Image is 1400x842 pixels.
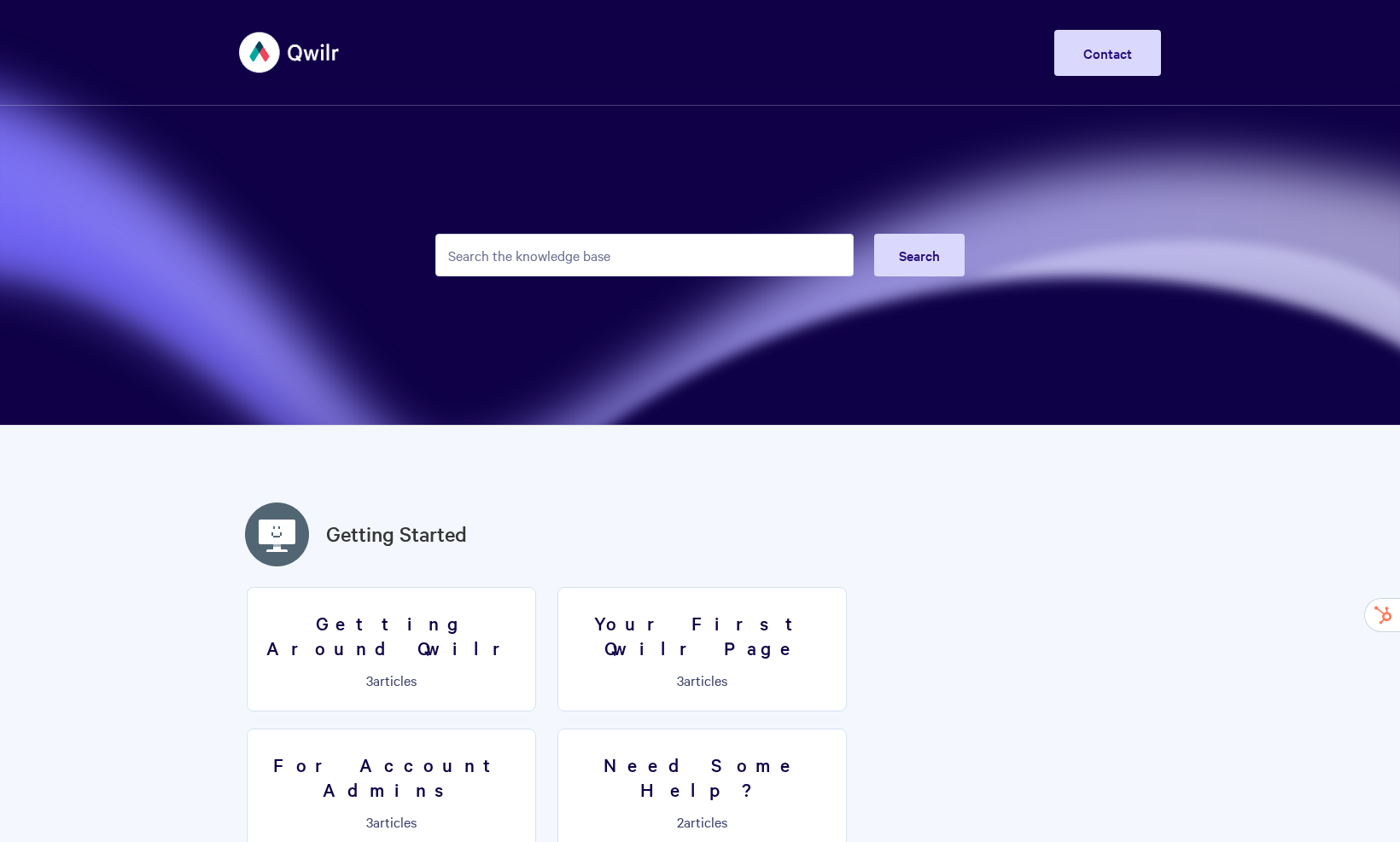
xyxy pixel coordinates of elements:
a: Contact [1054,30,1161,76]
span: 3 [366,812,373,831]
h3: Your First Qwilr Page [569,611,836,659]
span: Search [899,246,940,264]
p: articles [258,672,525,688]
a: Your First Qwilr Page 3articles [557,587,847,711]
button: Search [874,234,965,276]
p: articles [569,814,836,829]
a: Getting Started [326,519,467,549]
span: 3 [366,671,373,689]
span: 2 [677,812,684,831]
h3: Getting Around Qwilr [258,611,525,659]
input: Search the knowledge base [435,234,854,276]
a: Getting Around Qwilr 3articles [247,587,536,711]
img: Qwilr Help Center [239,20,341,84]
span: 3 [677,671,684,689]
h3: Need Some Help? [569,752,836,801]
p: articles [258,814,525,829]
h3: For Account Admins [258,752,525,801]
p: articles [569,672,836,688]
